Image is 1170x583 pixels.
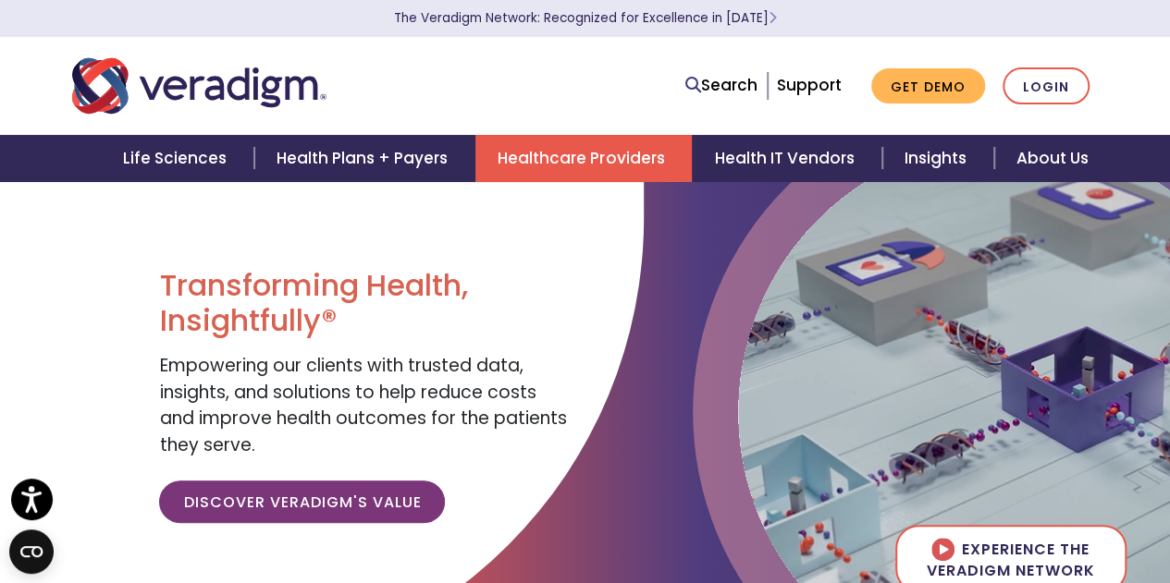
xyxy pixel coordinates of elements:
[882,135,994,182] a: Insights
[159,353,566,457] span: Empowering our clients with trusted data, insights, and solutions to help reduce costs and improv...
[101,135,254,182] a: Life Sciences
[254,135,475,182] a: Health Plans + Payers
[777,74,842,96] a: Support
[692,135,881,182] a: Health IT Vendors
[871,68,985,104] a: Get Demo
[159,480,445,523] a: Discover Veradigm's Value
[994,135,1111,182] a: About Us
[475,135,692,182] a: Healthcare Providers
[9,529,54,574] button: Open CMP widget
[685,73,757,98] a: Search
[769,9,777,27] span: Learn More
[1003,67,1090,105] a: Login
[159,268,571,339] h1: Transforming Health, Insightfully®
[394,9,777,27] a: The Veradigm Network: Recognized for Excellence in [DATE]Learn More
[72,55,326,116] img: Veradigm logo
